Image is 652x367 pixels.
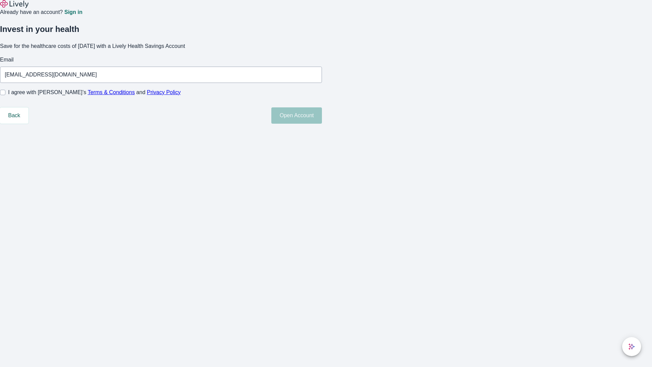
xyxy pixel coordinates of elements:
span: I agree with [PERSON_NAME]’s and [8,88,181,97]
a: Terms & Conditions [88,89,135,95]
a: Privacy Policy [147,89,181,95]
button: chat [622,337,641,356]
a: Sign in [64,10,82,15]
svg: Lively AI Assistant [628,343,635,350]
